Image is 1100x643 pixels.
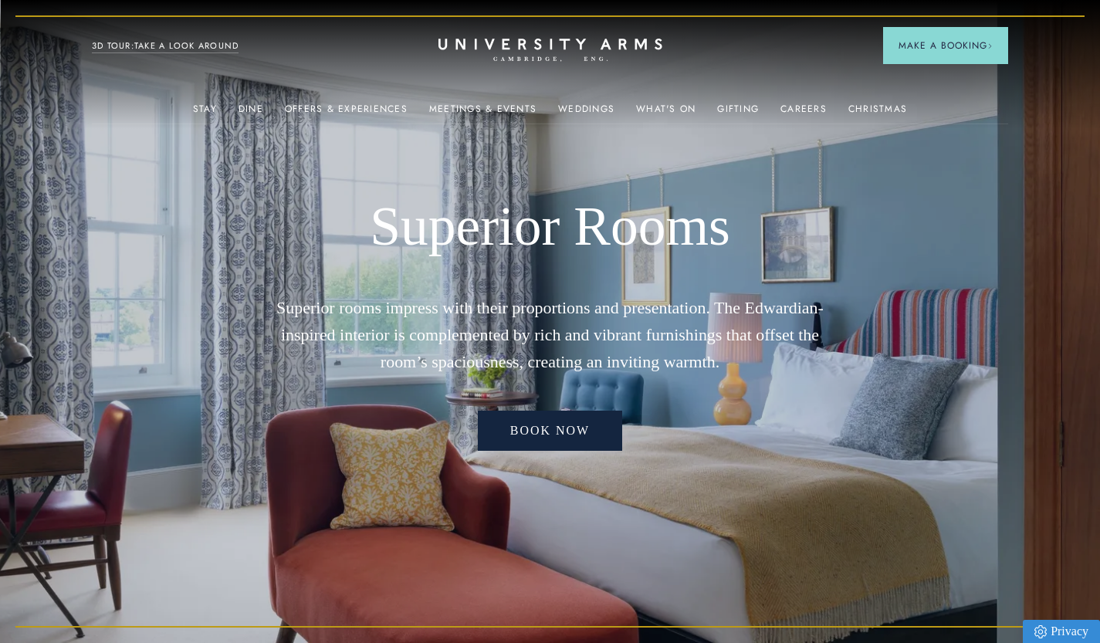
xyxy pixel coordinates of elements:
[438,39,662,63] a: Home
[717,103,759,124] a: Gifting
[899,39,993,52] span: Make a Booking
[429,103,536,124] a: Meetings & Events
[239,103,263,124] a: Dine
[275,294,825,375] p: Superior rooms impress with their proportions and presentation. The Edwardian-inspired interior i...
[478,411,622,451] a: Book now
[92,39,239,53] a: 3D TOUR:TAKE A LOOK AROUND
[848,103,907,124] a: Christmas
[275,193,825,259] h1: Superior Rooms
[883,27,1008,64] button: Make a BookingArrow icon
[780,103,827,124] a: Careers
[987,43,993,49] img: Arrow icon
[558,103,614,124] a: Weddings
[636,103,696,124] a: What's On
[1023,620,1100,643] a: Privacy
[285,103,408,124] a: Offers & Experiences
[193,103,217,124] a: Stay
[1034,625,1047,638] img: Privacy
